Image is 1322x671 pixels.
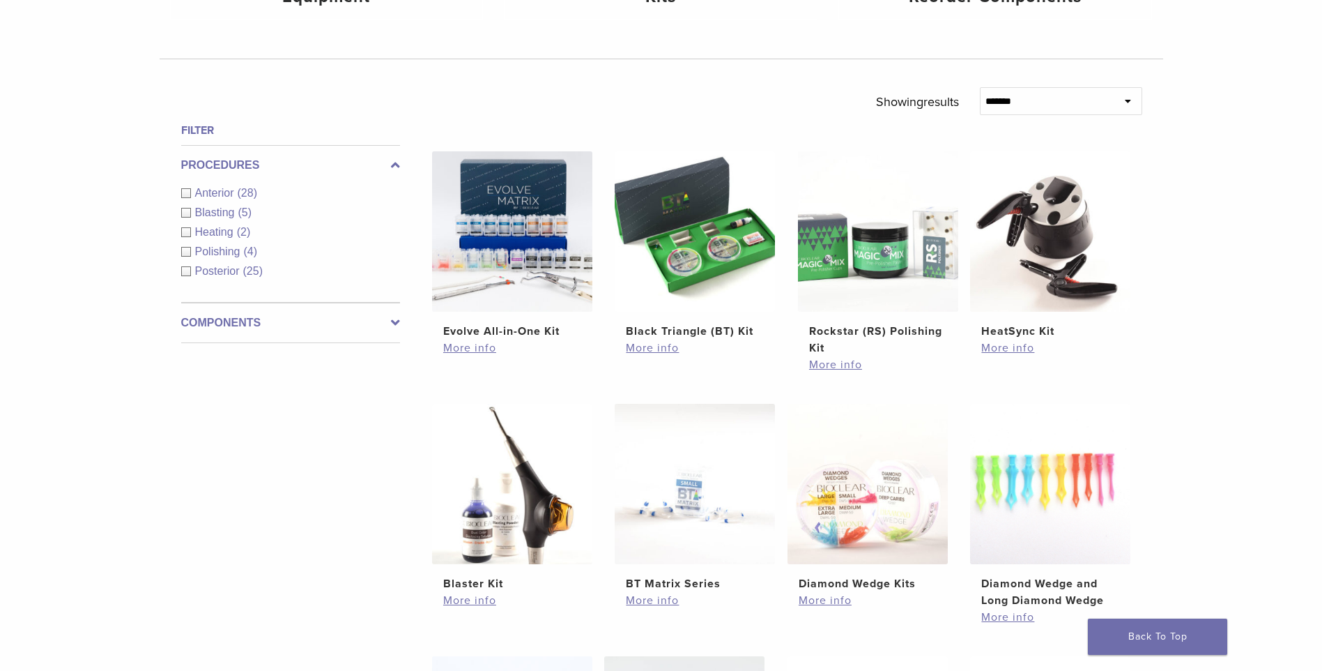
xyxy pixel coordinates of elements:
h2: Diamond Wedge and Long Diamond Wedge [981,575,1119,609]
a: BT Matrix SeriesBT Matrix Series [614,404,776,592]
a: More info [443,340,581,356]
img: Blaster Kit [432,404,592,564]
h2: Black Triangle (BT) Kit [626,323,764,340]
span: Blasting [195,206,238,218]
h2: Diamond Wedge Kits [799,575,937,592]
span: (25) [243,265,263,277]
a: More info [626,340,764,356]
img: Diamond Wedge and Long Diamond Wedge [970,404,1130,564]
a: More info [981,340,1119,356]
a: More info [799,592,937,609]
span: Polishing [195,246,244,257]
a: More info [809,356,947,373]
img: BT Matrix Series [615,404,775,564]
a: Black Triangle (BT) KitBlack Triangle (BT) Kit [614,151,776,340]
img: HeatSync Kit [970,151,1130,312]
a: Back To Top [1088,619,1227,655]
a: Diamond Wedge and Long Diamond WedgeDiamond Wedge and Long Diamond Wedge [969,404,1132,609]
a: Blaster KitBlaster Kit [431,404,594,592]
a: Diamond Wedge KitsDiamond Wedge Kits [787,404,949,592]
img: Black Triangle (BT) Kit [615,151,775,312]
a: More info [626,592,764,609]
span: (5) [238,206,252,218]
label: Components [181,315,400,331]
h2: Blaster Kit [443,575,581,592]
h4: Filter [181,122,400,139]
span: Anterior [195,187,238,199]
a: Evolve All-in-One KitEvolve All-in-One Kit [431,151,594,340]
a: More info [443,592,581,609]
span: (2) [237,226,251,238]
h2: Rockstar (RS) Polishing Kit [809,323,947,356]
a: HeatSync KitHeatSync Kit [969,151,1132,340]
h2: BT Matrix Series [626,575,764,592]
span: (4) [243,246,257,257]
img: Rockstar (RS) Polishing Kit [798,151,958,312]
a: More info [981,609,1119,626]
span: Posterior [195,265,243,277]
img: Evolve All-in-One Kit [432,151,592,312]
label: Procedures [181,157,400,174]
span: Heating [195,226,237,238]
h2: HeatSync Kit [981,323,1119,340]
span: (28) [238,187,257,199]
p: Showing results [876,87,959,116]
h2: Evolve All-in-One Kit [443,323,581,340]
a: Rockstar (RS) Polishing KitRockstar (RS) Polishing Kit [797,151,960,356]
img: Diamond Wedge Kits [787,404,948,564]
